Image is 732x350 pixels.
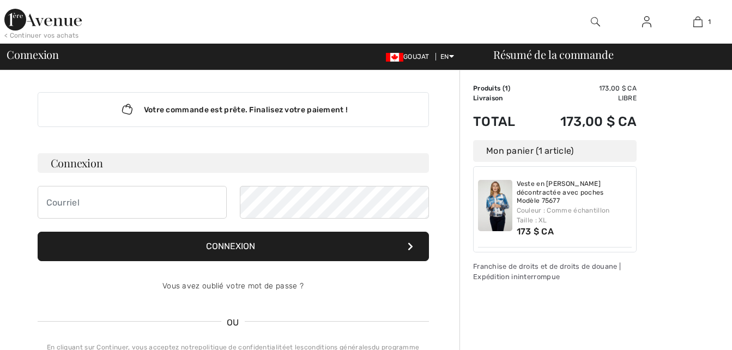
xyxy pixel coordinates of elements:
[144,104,348,116] font: Votre commande est prête. Finalisez votre paiement !
[386,53,434,61] span: GOUJAT
[4,31,79,40] div: < Continuer vos achats
[517,226,554,237] span: 173 $ CA
[480,49,725,60] div: Résumé de la commande
[473,85,508,92] font: Produits (
[206,241,255,251] font: Connexion
[517,206,632,225] div: Couleur : Comme échantillon Taille : XL
[473,83,531,93] td: )
[386,53,403,62] img: Dollar canadien
[38,153,429,173] h3: Connexion
[221,316,245,329] span: OU
[473,93,531,103] td: Livraison
[517,180,632,206] a: Veste en [PERSON_NAME] décontractée avec poches Modèle 75677
[7,49,59,60] span: Connexion
[38,232,429,261] button: Connexion
[473,103,531,140] td: Total
[473,261,637,282] div: Franchise de droits et de droits de douane | Expédition ininterrompue
[162,281,304,291] a: Vous avez oublié votre mot de passe ?
[473,140,637,162] div: Mon panier (1 article)
[440,53,449,61] font: EN
[38,186,227,219] input: Courriel
[4,9,82,31] img: 1ère Avenue
[478,180,512,231] img: Veste en jean décontractée avec poches Modèle 75677
[505,85,508,92] span: 1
